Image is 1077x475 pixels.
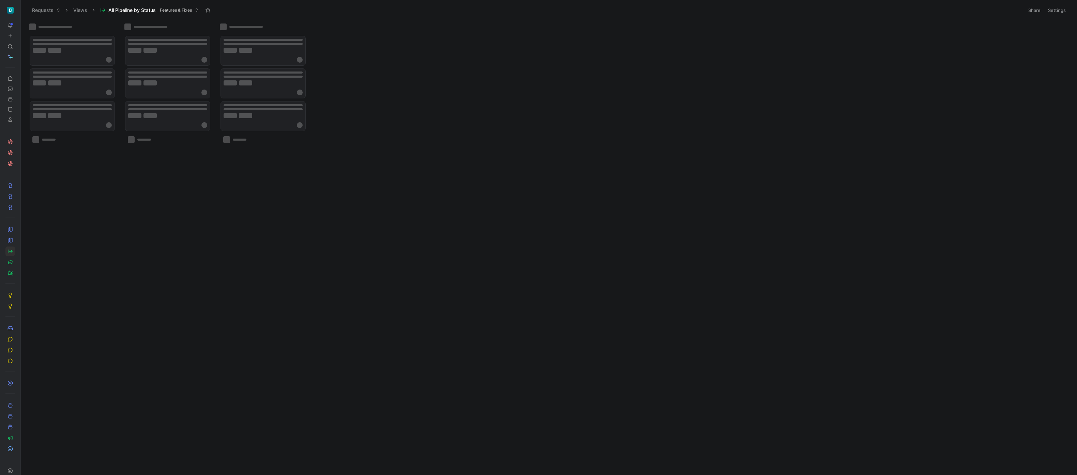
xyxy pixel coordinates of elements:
button: All Pipeline by StatusFeatures & Fixes [97,5,202,15]
button: Settings [1045,5,1069,15]
button: Views [70,5,90,15]
span: All Pipeline by Status [108,7,156,14]
img: ShiftControl [7,7,14,14]
button: Requests [29,5,63,15]
button: ShiftControl [5,5,15,15]
span: Features & Fixes [160,7,192,14]
button: Share [1025,5,1044,15]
